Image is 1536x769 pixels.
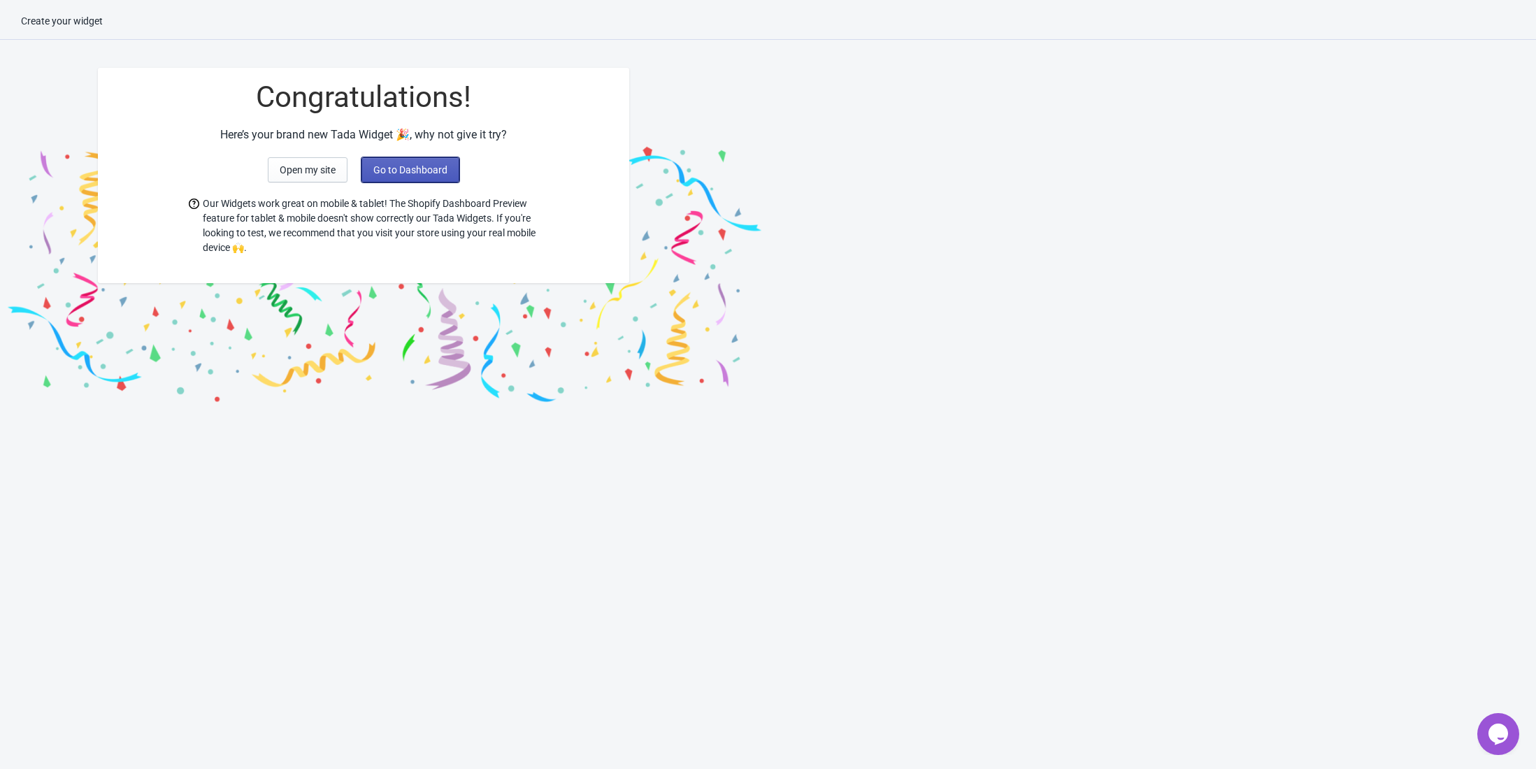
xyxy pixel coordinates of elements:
div: Here’s your brand new Tada Widget 🎉, why not give it try? [98,127,629,143]
span: Go to Dashboard [373,164,447,175]
button: Go to Dashboard [361,157,459,182]
div: Congratulations! [98,82,629,113]
span: Open my site [280,164,336,175]
span: Our Widgets work great on mobile & tablet! The Shopify Dashboard Preview feature for tablet & mob... [203,196,538,255]
iframe: chat widget [1477,713,1522,755]
img: final_2.png [385,54,769,407]
button: Open my site [268,157,347,182]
